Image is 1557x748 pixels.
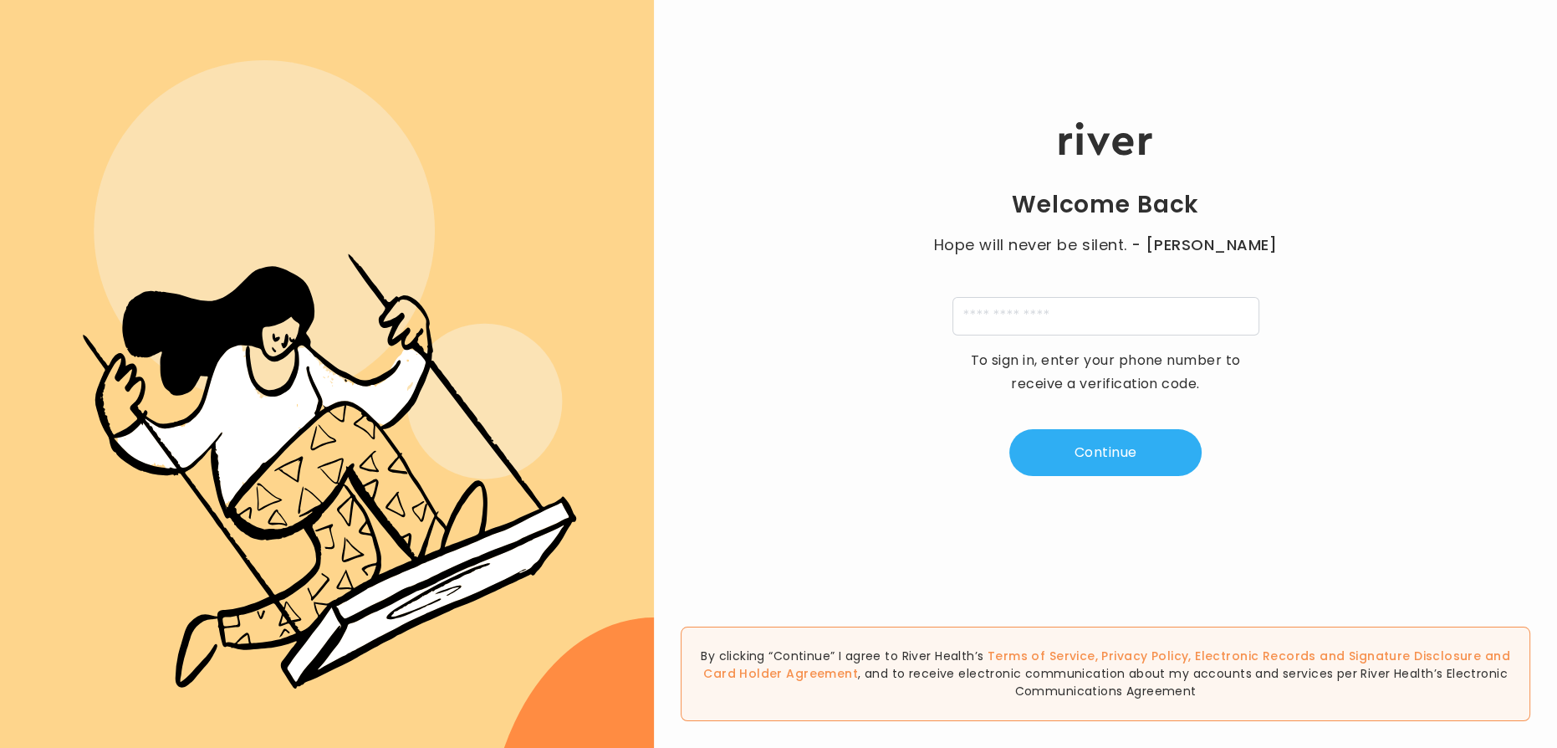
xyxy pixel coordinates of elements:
[1195,648,1481,664] a: Electronic Records and Signature Disclosure
[681,627,1530,721] div: By clicking “Continue” I agree to River Health’s
[703,648,1510,682] span: , , and
[1009,429,1202,476] button: Continue
[988,648,1095,664] a: Terms of Service
[917,233,1294,257] p: Hope will never be silent.
[1012,190,1199,220] h1: Welcome Back
[1101,648,1188,664] a: Privacy Policy
[703,665,858,682] a: Card Holder Agreement
[858,665,1508,699] span: , and to receive electronic communication about my accounts and services per River Health’s Elect...
[1131,233,1277,257] span: - [PERSON_NAME]
[959,349,1252,396] p: To sign in, enter your phone number to receive a verification code.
